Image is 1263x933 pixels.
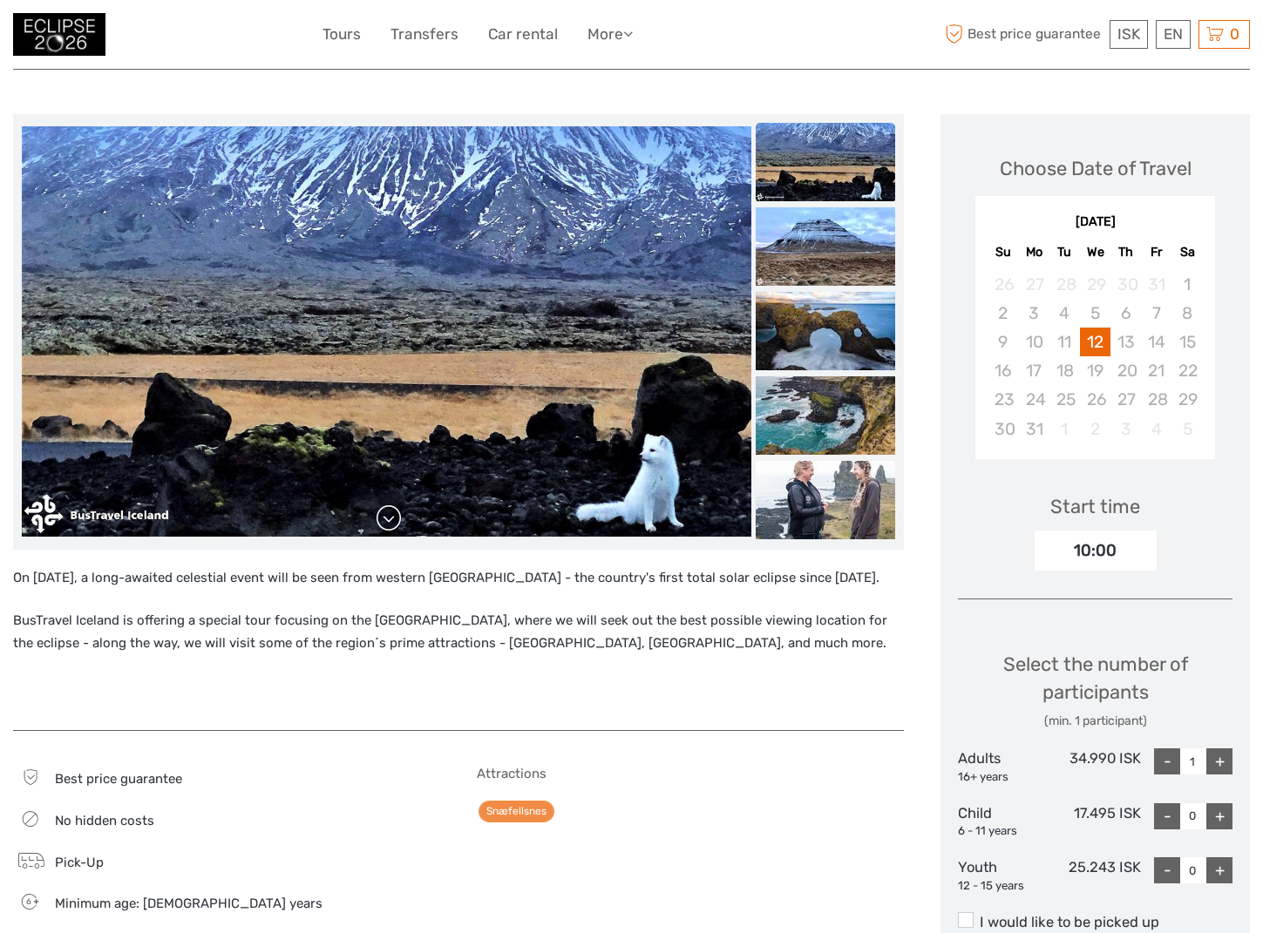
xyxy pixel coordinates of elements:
[756,376,895,455] img: f1745581508940018873e2e879e0a896_slider_thumbnail.jpeg
[988,240,1018,264] div: Su
[587,22,633,47] a: More
[1141,415,1171,443] div: Not available Friday, September 4th, 2026
[1117,25,1140,43] span: ISK
[975,213,1215,232] div: [DATE]
[988,356,1018,385] div: Not available Sunday, August 16th, 2026
[1110,385,1141,414] div: Not available Thursday, August 27th, 2026
[1171,270,1202,299] div: Not available Saturday, August 1st, 2026
[1141,356,1171,385] div: Not available Friday, August 21st, 2026
[1154,857,1180,883] div: -
[1206,748,1232,774] div: +
[958,651,1232,730] div: Select the number of participants
[1141,328,1171,356] div: Not available Friday, August 14th, 2026
[1080,299,1110,328] div: Not available Wednesday, August 5th, 2026
[1110,328,1141,356] div: Not available Thursday, August 13th, 2026
[1206,857,1232,883] div: +
[1171,240,1202,264] div: Sa
[1080,415,1110,443] div: Not available Wednesday, September 2nd, 2026
[1050,493,1140,520] div: Start time
[1019,328,1049,356] div: Not available Monday, August 10th, 2026
[1171,299,1202,328] div: Not available Saturday, August 8th, 2026
[958,912,1232,933] label: I would like to be picked up
[1156,20,1191,49] div: EN
[1154,803,1180,829] div: -
[756,123,895,201] img: ee79a95aa7a646fd9d56c6a870efde1c_slider_thumbnail.jpeg
[1049,299,1080,328] div: Not available Tuesday, August 4th, 2026
[390,22,458,47] a: Transfers
[756,461,895,539] img: 4ae8bfbcaeac496ca7034f95e050c973_slider_thumbnail.jpeg
[200,27,221,48] button: Open LiveChat chat widget
[13,13,105,56] img: 3312-44506bfc-dc02-416d-ac4c-c65cb0cf8db4_logo_small.jpg
[1049,356,1080,385] div: Not available Tuesday, August 18th, 2026
[479,801,554,822] a: Snæfellsnes
[1049,385,1080,414] div: Not available Tuesday, August 25th, 2026
[1049,328,1080,356] div: Not available Tuesday, August 11th, 2026
[1019,270,1049,299] div: Not available Monday, July 27th, 2026
[988,415,1018,443] div: Not available Sunday, August 30th, 2026
[1049,857,1141,894] div: 25.243 ISK
[1049,270,1080,299] div: Not available Tuesday, July 28th, 2026
[477,766,904,781] h5: Attractions
[55,813,154,828] span: No hidden costs
[1141,385,1171,414] div: Not available Friday, August 28th, 2026
[958,769,1049,786] div: 16+ years
[1080,356,1110,385] div: Not available Wednesday, August 19th, 2026
[1049,240,1080,264] div: Tu
[1110,356,1141,385] div: Not available Thursday, August 20th, 2026
[1019,356,1049,385] div: Not available Monday, August 17th, 2026
[1080,328,1110,356] div: Choose Wednesday, August 12th, 2026
[323,22,361,47] a: Tours
[988,385,1018,414] div: Not available Sunday, August 23rd, 2026
[981,270,1209,443] div: month 2026-08
[488,22,558,47] a: Car rental
[55,855,104,870] span: Pick-Up
[1019,385,1049,414] div: Not available Monday, August 24th, 2026
[958,857,1049,894] div: Youth
[1141,270,1171,299] div: Not available Friday, July 31st, 2026
[1080,240,1110,264] div: We
[24,30,197,44] p: We're away right now. Please check back later!
[1019,240,1049,264] div: Mo
[756,292,895,370] img: e663debe5e3544189221d142dac8371d_slider_thumbnail.jpeg
[55,896,323,911] span: Minimum age: [DEMOGRAPHIC_DATA] years
[1110,240,1141,264] div: Th
[1110,415,1141,443] div: Not available Thursday, September 3rd, 2026
[55,771,182,787] span: Best price guarantee
[1141,240,1171,264] div: Fr
[1171,415,1202,443] div: Not available Saturday, September 5th, 2026
[988,328,1018,356] div: Not available Sunday, August 9th, 2026
[1049,748,1141,785] div: 34.990 ISK
[1110,299,1141,328] div: Not available Thursday, August 6th, 2026
[1141,299,1171,328] div: Not available Friday, August 7th, 2026
[1110,270,1141,299] div: Not available Thursday, July 30th, 2026
[1019,415,1049,443] div: Not available Monday, August 31st, 2026
[13,567,904,590] p: On [DATE], a long-awaited celestial event will be seen from western [GEOGRAPHIC_DATA] - the count...
[958,803,1049,840] div: Child
[958,823,1049,840] div: 6 - 11 years
[1206,803,1232,829] div: +
[958,878,1049,895] div: 12 - 15 years
[958,713,1232,730] div: (min. 1 participant)
[1171,385,1202,414] div: Not available Saturday, August 29th, 2026
[1154,748,1180,774] div: -
[756,207,895,286] img: 59c996b1d0214741bec64a66eef78d05_slider_thumbnail.jpeg
[1227,25,1242,43] span: 0
[1049,803,1141,840] div: 17.495 ISK
[1171,328,1202,356] div: Not available Saturday, August 15th, 2026
[1080,385,1110,414] div: Not available Wednesday, August 26th, 2026
[1035,531,1157,571] div: 10:00
[22,126,751,537] img: ee79a95aa7a646fd9d56c6a870efde1c_main_slider.jpeg
[958,748,1049,785] div: Adults
[13,610,904,654] p: BusTravel Iceland is offering a special tour focusing on the [GEOGRAPHIC_DATA], where we will see...
[1171,356,1202,385] div: Not available Saturday, August 22nd, 2026
[16,896,41,908] span: 6
[1019,299,1049,328] div: Not available Monday, August 3rd, 2026
[988,299,1018,328] div: Not available Sunday, August 2nd, 2026
[940,20,1105,49] span: Best price guarantee
[988,270,1018,299] div: Not available Sunday, July 26th, 2026
[1080,270,1110,299] div: Not available Wednesday, July 29th, 2026
[1049,415,1080,443] div: Not available Tuesday, September 1st, 2026
[1000,155,1192,182] div: Choose Date of Travel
